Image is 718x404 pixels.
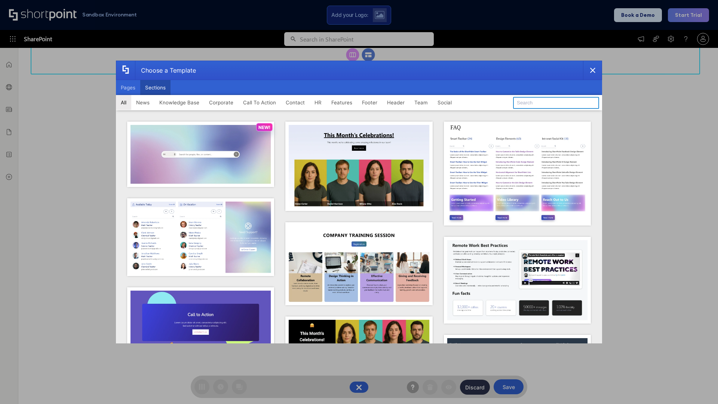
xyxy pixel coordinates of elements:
[681,368,718,404] iframe: Chat Widget
[140,80,171,95] button: Sections
[135,61,196,80] div: Choose a Template
[382,95,409,110] button: Header
[116,80,140,95] button: Pages
[357,95,382,110] button: Footer
[409,95,433,110] button: Team
[116,95,131,110] button: All
[116,61,602,343] div: template selector
[131,95,154,110] button: News
[238,95,281,110] button: Call To Action
[326,95,357,110] button: Features
[513,97,599,109] input: Search
[154,95,204,110] button: Knowledge Base
[433,95,457,110] button: Social
[258,125,270,130] p: NEW!
[281,95,310,110] button: Contact
[204,95,238,110] button: Corporate
[310,95,326,110] button: HR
